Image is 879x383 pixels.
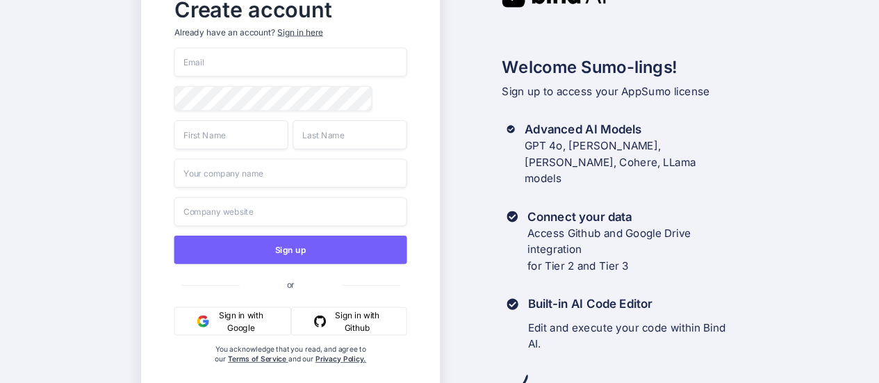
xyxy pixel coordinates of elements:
button: Sign in with Google [174,307,291,336]
button: Sign up [174,236,406,264]
input: Your company name [174,158,406,188]
input: First Name [174,120,288,149]
span: or [239,270,341,299]
p: Access Github and Google Drive integration for Tier 2 and Tier 3 [527,225,738,275]
img: google [197,315,208,327]
h3: Advanced AI Models [524,121,739,138]
h3: Built-in AI Code Editor [527,296,739,313]
p: Sign up to access your AppSumo license [502,83,739,100]
h3: Connect your data [527,209,738,225]
p: GPT 4o, [PERSON_NAME], [PERSON_NAME], Cohere, LLama models [524,138,739,187]
input: Last Name [293,120,406,149]
h2: Welcome Sumo-lings! [502,55,739,80]
p: Already have an account? [174,26,406,38]
a: Privacy Policy. [315,355,365,364]
input: Company website [174,197,406,226]
h2: Create account [174,1,406,19]
button: Sign in with Github [291,307,406,336]
p: Edit and execute your code within Bind AI. [527,320,739,353]
a: Terms of Service [227,355,288,364]
img: github [314,315,326,327]
input: Email [174,48,406,77]
div: Sign in here [277,26,322,38]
